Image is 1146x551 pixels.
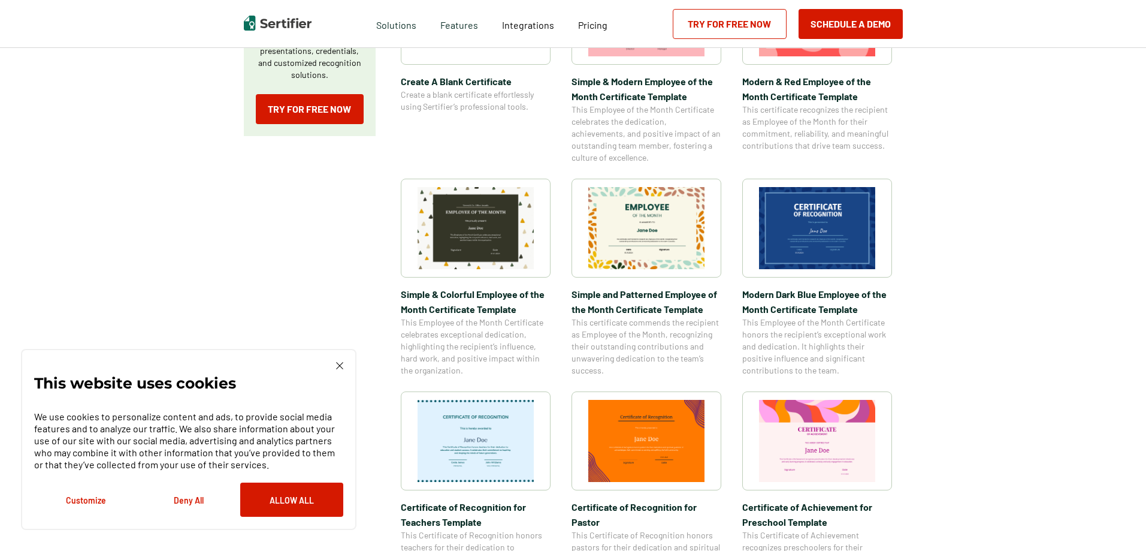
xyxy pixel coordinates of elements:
a: Simple and Patterned Employee of the Month Certificate TemplateSimple and Patterned Employee of t... [572,179,721,377]
img: Cookie Popup Close [336,362,343,369]
span: Solutions [376,16,416,31]
span: Simple and Patterned Employee of the Month Certificate Template [572,287,721,317]
span: Modern Dark Blue Employee of the Month Certificate Template [742,287,892,317]
a: Try for Free Now [256,94,364,124]
a: Pricing [578,16,607,31]
a: Integrations [502,16,554,31]
img: Certificate of Recognition for Pastor [588,400,704,482]
span: Features [440,16,478,31]
span: This Employee of the Month Certificate celebrates exceptional dedication, highlighting the recipi... [401,317,551,377]
img: Modern Dark Blue Employee of the Month Certificate Template [759,187,875,269]
button: Deny All [137,483,240,517]
a: Modern Dark Blue Employee of the Month Certificate TemplateModern Dark Blue Employee of the Month... [742,179,892,377]
button: Allow All [240,483,343,517]
p: We use cookies to personalize content and ads, to provide social media features and to analyze ou... [34,411,343,471]
button: Customize [34,483,137,517]
span: Integrations [502,19,554,31]
img: Certificate of Recognition for Teachers Template [418,400,534,482]
img: Simple and Patterned Employee of the Month Certificate Template [588,187,704,269]
span: Simple & Colorful Employee of the Month Certificate Template [401,287,551,317]
p: Create a blank certificate with Sertifier for professional presentations, credentials, and custom... [256,21,364,81]
span: Certificate of Recognition for Pastor [572,499,721,529]
span: Certificate of Achievement for Preschool Template [742,499,892,529]
span: This Employee of the Month Certificate honors the recipient’s exceptional work and dedication. It... [742,317,892,377]
p: This website uses cookies [34,377,236,389]
img: Sertifier | Digital Credentialing Platform [244,16,312,31]
img: Simple & Colorful Employee of the Month Certificate Template [418,187,534,269]
span: Create A Blank Certificate [401,74,551,89]
img: Certificate of Achievement for Preschool Template [759,400,875,482]
span: Create a blank certificate effortlessly using Sertifier’s professional tools. [401,89,551,113]
button: Schedule a Demo [799,9,903,39]
span: Simple & Modern Employee of the Month Certificate Template [572,74,721,104]
span: This Employee of the Month Certificate celebrates the dedication, achievements, and positive impa... [572,104,721,164]
span: Certificate of Recognition for Teachers Template [401,499,551,529]
span: This certificate recognizes the recipient as Employee of the Month for their commitment, reliabil... [742,104,892,152]
a: Simple & Colorful Employee of the Month Certificate TemplateSimple & Colorful Employee of the Mon... [401,179,551,377]
span: Pricing [578,19,607,31]
span: Modern & Red Employee of the Month Certificate Template [742,74,892,104]
iframe: Chat Widget [1086,493,1146,551]
a: Try for Free Now [673,9,787,39]
span: This certificate commends the recipient as Employee of the Month, recognizing their outstanding c... [572,317,721,377]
